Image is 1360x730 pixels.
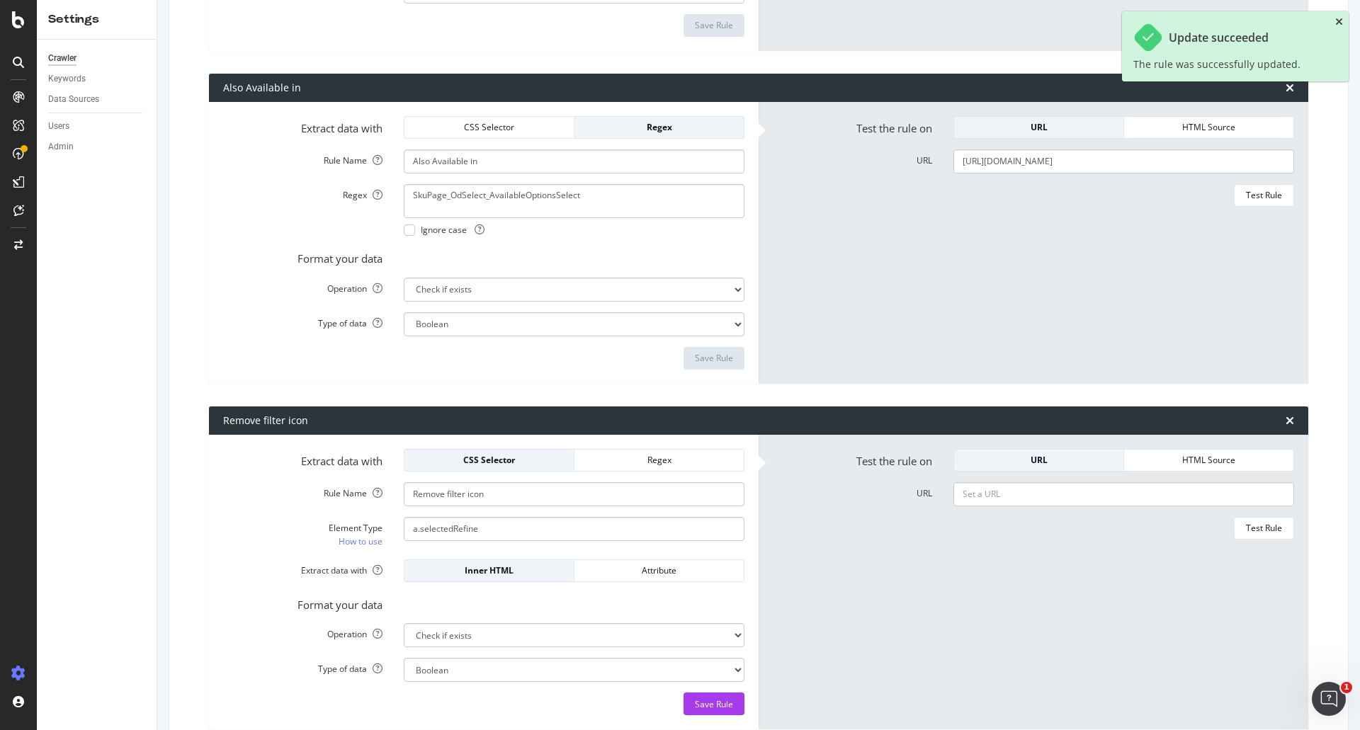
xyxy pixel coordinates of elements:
[404,517,744,541] input: CSS Expression
[223,522,382,534] div: Element Type
[953,449,1124,472] button: URL
[574,449,744,472] button: Regex
[1246,189,1282,201] div: Test Rule
[762,149,943,166] label: URL
[695,352,733,364] div: Save Rule
[404,184,744,218] textarea: SkuPage_OdSelect_AvailableOptionsSelect
[586,121,732,133] div: Regex
[48,119,147,134] a: Users
[1286,415,1294,426] div: times
[48,92,99,107] div: Data Sources
[1335,17,1343,27] div: close toast
[762,116,943,136] label: Test the rule on
[762,482,943,499] label: URL
[48,139,147,154] a: Admin
[416,564,562,576] div: Inner HTML
[212,184,393,201] label: Regex
[953,482,1294,506] input: Set a URL
[223,414,308,428] div: Remove filter icon
[1135,454,1282,466] div: HTML Source
[1312,682,1346,716] iframe: Intercom live chat
[212,149,393,166] label: Rule Name
[684,347,744,370] button: Save Rule
[1133,58,1300,70] div: The rule was successfully updated.
[404,449,574,472] button: CSS Selector
[695,19,733,31] div: Save Rule
[965,121,1112,133] div: URL
[1246,522,1282,534] div: Test Rule
[586,454,732,466] div: Regex
[339,534,382,549] a: How to use
[212,559,393,576] label: Extract data with
[762,449,943,469] label: Test the rule on
[1135,121,1282,133] div: HTML Source
[212,593,393,612] label: Format your data
[586,564,732,576] div: Attribute
[48,72,86,86] div: Keywords
[223,81,301,95] div: Also Available in
[48,11,145,28] div: Settings
[404,482,744,506] input: Provide a name
[1234,517,1294,540] button: Test Rule
[48,139,74,154] div: Admin
[1124,449,1294,472] button: HTML Source
[953,116,1124,139] button: URL
[48,51,76,66] div: Crawler
[212,312,393,329] label: Type of data
[574,559,744,582] button: Attribute
[574,116,744,139] button: Regex
[48,92,147,107] a: Data Sources
[48,72,147,86] a: Keywords
[212,623,393,640] label: Operation
[416,121,562,133] div: CSS Selector
[404,149,744,173] input: Provide a name
[1341,682,1352,693] span: 1
[48,51,147,66] a: Crawler
[684,14,744,37] button: Save Rule
[695,698,733,710] div: Save Rule
[212,482,393,499] label: Rule Name
[212,116,393,136] label: Extract data with
[684,692,744,715] button: Save Rule
[416,454,562,466] div: CSS Selector
[404,116,574,139] button: CSS Selector
[48,119,69,134] div: Users
[953,149,1294,173] input: Set a URL
[1234,184,1294,207] button: Test Rule
[1124,116,1294,139] button: HTML Source
[212,246,393,266] label: Format your data
[212,449,393,469] label: Extract data with
[965,454,1112,466] div: URL
[421,224,484,236] span: Ignore case
[404,559,574,582] button: Inner HTML
[1169,31,1269,45] div: Update succeeded
[212,658,393,675] label: Type of data
[212,278,393,295] label: Operation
